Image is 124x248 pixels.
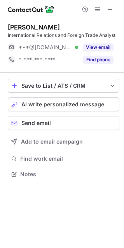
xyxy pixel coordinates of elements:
[8,79,119,93] button: save-profile-one-click
[8,32,119,39] div: International Relations and Foreign Trade Analyst
[21,101,104,108] span: AI write personalized message
[19,44,72,51] span: ***@[DOMAIN_NAME]
[8,135,119,149] button: Add to email campaign
[8,116,119,130] button: Send email
[20,171,116,178] span: Notes
[83,43,114,51] button: Reveal Button
[8,169,119,180] button: Notes
[21,120,51,126] span: Send email
[83,56,114,64] button: Reveal Button
[8,23,60,31] div: [PERSON_NAME]
[8,97,119,111] button: AI write personalized message
[21,83,106,89] div: Save to List / ATS / CRM
[21,139,83,145] span: Add to email campaign
[8,5,54,14] img: ContactOut v5.3.10
[20,155,116,162] span: Find work email
[8,153,119,164] button: Find work email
